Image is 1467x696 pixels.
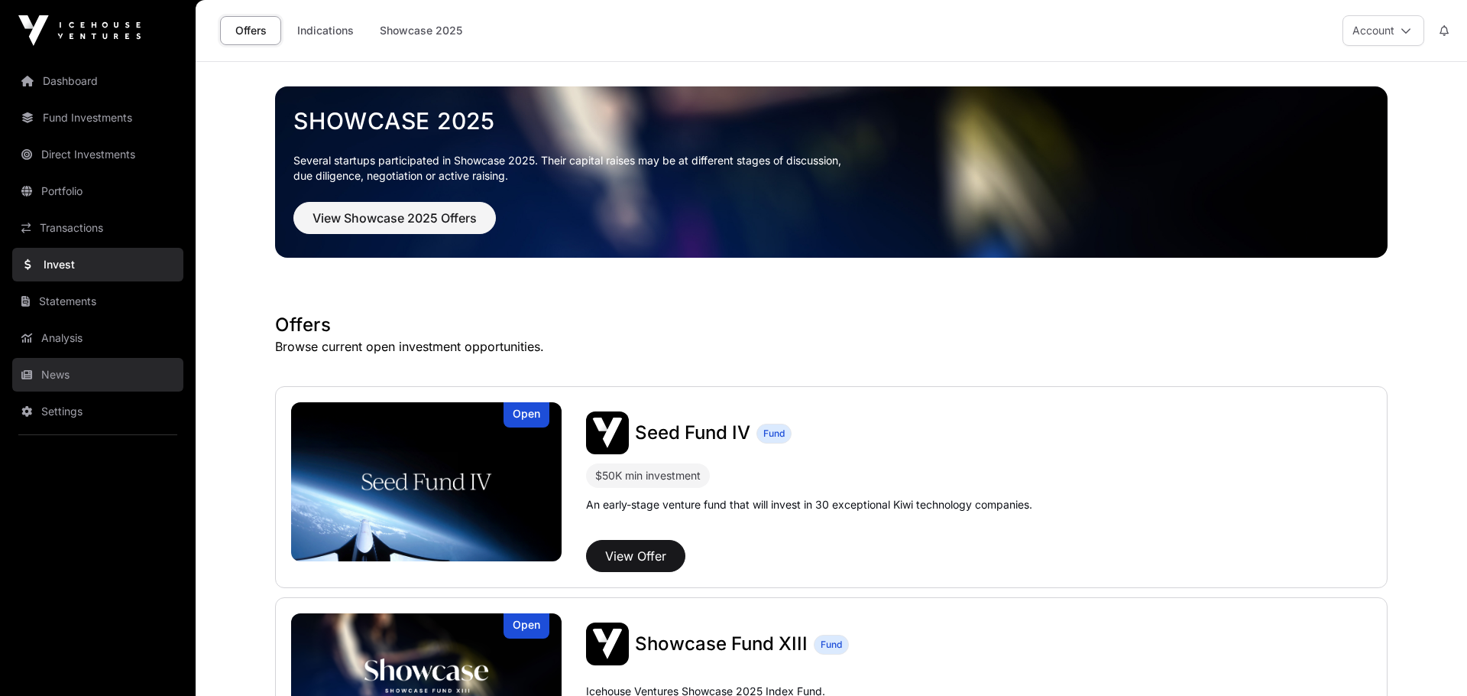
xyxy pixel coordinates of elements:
[586,411,629,454] img: Seed Fund IV
[275,86,1388,258] img: Showcase 2025
[586,540,685,572] button: View Offer
[635,421,750,445] a: Seed Fund IV
[313,209,477,227] span: View Showcase 2025 Offers
[275,337,1388,356] p: Browse current open investment opportunities.
[12,101,183,135] a: Fund Investments
[12,248,183,281] a: Invest
[12,321,183,355] a: Analysis
[12,138,183,171] a: Direct Investments
[504,613,549,639] div: Open
[586,463,710,488] div: $50K min investment
[293,107,1369,135] a: Showcase 2025
[18,15,141,46] img: Icehouse Ventures Logo
[291,402,562,561] a: Seed Fund IVOpen
[293,202,496,234] button: View Showcase 2025 Offers
[763,428,785,440] span: Fund
[12,211,183,245] a: Transactions
[595,467,701,485] div: $50K min investment
[1342,15,1424,46] button: Account
[12,395,183,428] a: Settings
[12,64,183,98] a: Dashboard
[586,623,629,665] img: Showcase Fund XIII
[12,358,183,392] a: News
[635,632,808,656] a: Showcase Fund XIII
[291,402,562,561] img: Seed Fund IV
[287,16,364,45] a: Indications
[275,313,1388,337] h1: Offers
[635,421,750,444] span: Seed Fund IV
[586,497,1032,512] p: An early-stage venture fund that will invest in 30 exceptional Kiwi technology companies.
[504,402,549,428] div: Open
[821,639,842,651] span: Fund
[12,174,183,208] a: Portfolio
[293,217,496,233] a: View Showcase 2025 Offers
[635,633,808,655] span: Showcase Fund XIII
[220,16,281,45] a: Offers
[293,153,1369,184] p: Several startups participated in Showcase 2025. Their capital raises may be at different stages o...
[1391,623,1467,696] iframe: Chat Widget
[370,16,472,45] a: Showcase 2025
[12,285,183,318] a: Statements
